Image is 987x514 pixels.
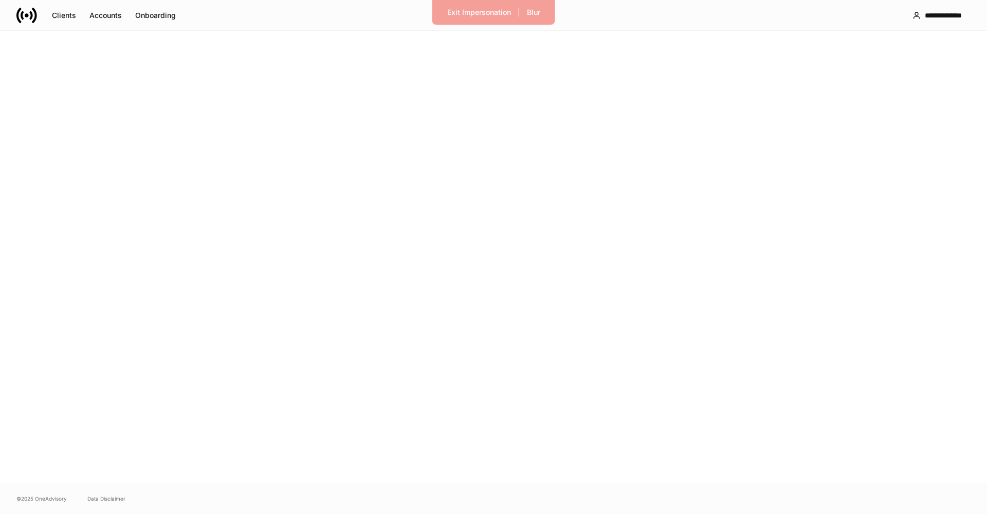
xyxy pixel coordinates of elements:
[52,12,76,19] div: Clients
[45,7,83,24] button: Clients
[135,12,176,19] div: Onboarding
[447,9,511,16] div: Exit Impersonation
[89,12,122,19] div: Accounts
[441,4,518,21] button: Exit Impersonation
[87,494,125,503] a: Data Disclaimer
[129,7,182,24] button: Onboarding
[520,4,547,21] button: Blur
[83,7,129,24] button: Accounts
[16,494,67,503] span: © 2025 OneAdvisory
[527,9,540,16] div: Blur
